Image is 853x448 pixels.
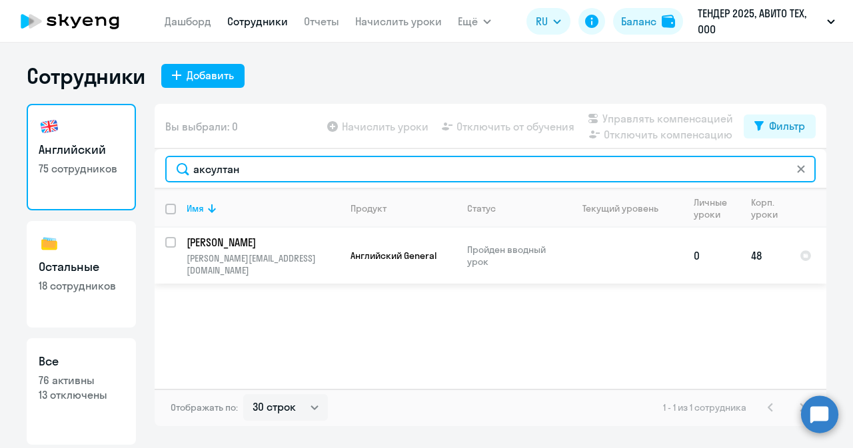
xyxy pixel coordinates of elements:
[161,64,245,88] button: Добавить
[165,156,816,182] input: Поиск по имени, email, продукту или статусу
[570,202,682,214] div: Текущий уровень
[691,5,842,37] button: ТЕНДЕР 2025, АВИТО ТЕХ, ООО
[467,244,558,268] p: Пройден вводный урок
[165,118,238,134] span: Вы выбрали: 0
[39,116,60,137] img: english
[751,196,788,220] div: Корп. уроки
[698,5,822,37] p: ТЕНДЕР 2025, АВИТО ТЕХ, ООО
[458,8,491,35] button: Ещё
[39,161,124,176] p: 75 сотрудников
[351,250,436,262] span: Английский General
[613,8,683,35] button: Балансbalance
[663,401,746,413] span: 1 - 1 из 1 сотрудника
[769,118,805,134] div: Фильтр
[526,8,570,35] button: RU
[740,228,789,284] td: 48
[165,15,211,28] a: Дашборд
[227,15,288,28] a: Сотрудники
[27,221,136,328] a: Остальные18 сотрудников
[355,15,442,28] a: Начислить уроки
[467,202,496,214] div: Статус
[187,235,339,250] a: [PERSON_NAME]
[351,202,456,214] div: Продукт
[39,353,124,370] h3: Все
[751,196,780,220] div: Корп. уроки
[39,258,124,276] h3: Остальные
[27,338,136,445] a: Все76 активны13 отключены
[39,373,124,387] p: 76 активны
[536,13,548,29] span: RU
[27,104,136,210] a: Английский75 сотрудников
[187,202,204,214] div: Имя
[694,196,731,220] div: Личные уроки
[39,233,60,254] img: others
[582,202,658,214] div: Текущий уровень
[187,202,339,214] div: Имя
[187,252,339,276] p: [PERSON_NAME][EMAIL_ADDRESS][DOMAIN_NAME]
[171,401,238,413] span: Отображать по:
[683,228,740,284] td: 0
[744,114,816,138] button: Фильтр
[187,235,337,250] p: [PERSON_NAME]
[662,15,675,28] img: balance
[351,202,387,214] div: Продукт
[187,67,234,83] div: Добавить
[39,387,124,402] p: 13 отключены
[458,13,478,29] span: Ещё
[39,141,124,158] h3: Английский
[304,15,339,28] a: Отчеты
[621,13,656,29] div: Баланс
[694,196,740,220] div: Личные уроки
[467,202,558,214] div: Статус
[27,63,145,89] h1: Сотрудники
[39,278,124,293] p: 18 сотрудников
